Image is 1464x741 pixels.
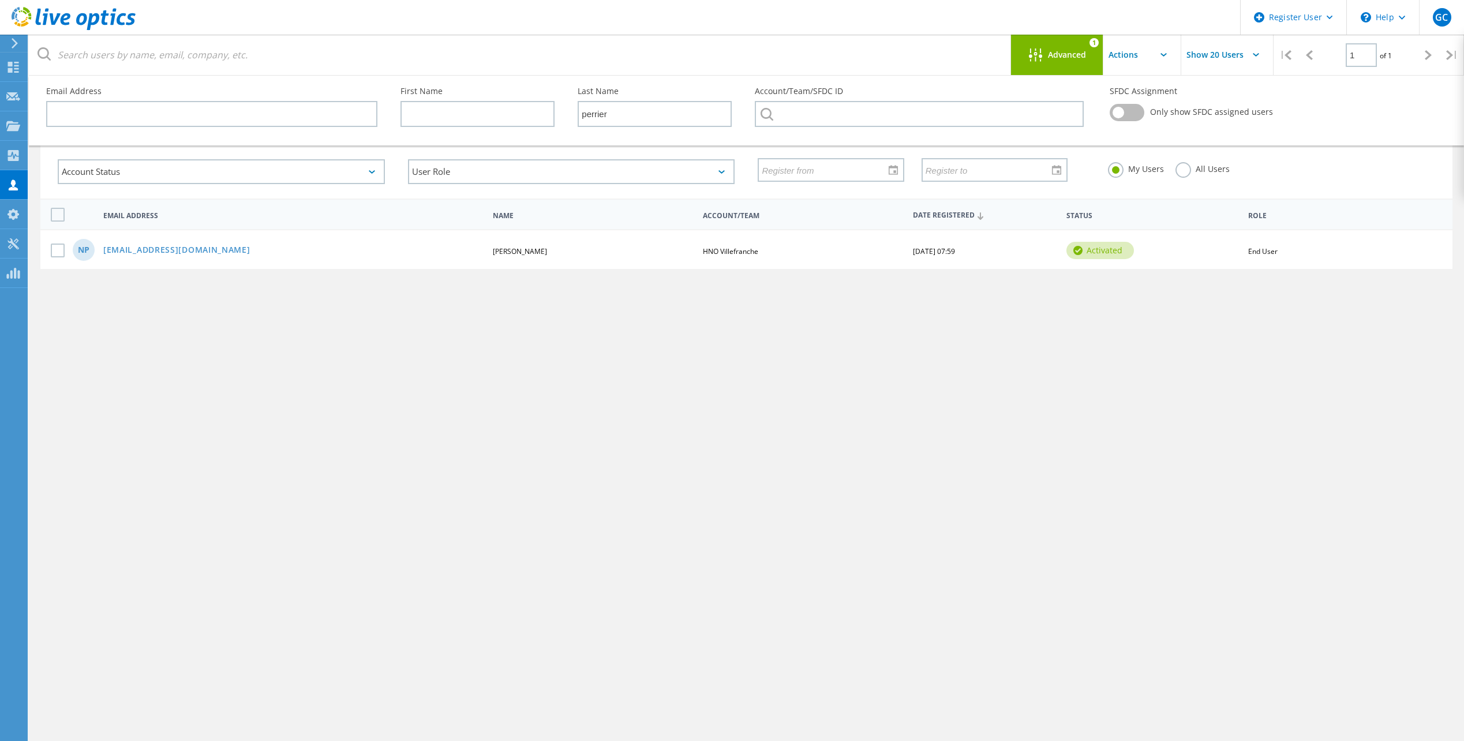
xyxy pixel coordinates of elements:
[923,159,1058,181] input: Register to
[1248,212,1435,219] span: Role
[78,246,89,254] span: NP
[1048,51,1086,59] span: Advanced
[1150,108,1273,116] span: Only show SFDC assigned users
[408,159,735,184] div: User Role
[46,87,377,95] label: Email Address
[759,159,894,181] input: Register from
[1361,12,1371,23] svg: \n
[58,159,385,184] div: Account Status
[913,246,955,256] span: [DATE] 07:59
[1440,35,1464,76] div: |
[1066,212,1238,219] span: Status
[1110,87,1441,95] label: SFDC Assignment
[12,24,136,32] a: Live Optics Dashboard
[29,35,1012,75] input: Search users by name, email, company, etc.
[103,212,483,219] span: Email Address
[493,246,547,256] span: [PERSON_NAME]
[400,87,555,95] label: First Name
[755,87,1086,95] label: Account/Team/SFDC ID
[103,246,250,256] a: [EMAIL_ADDRESS][DOMAIN_NAME]
[1435,13,1448,22] span: GC
[1274,35,1297,76] div: |
[1108,162,1164,173] label: My Users
[913,212,1057,219] span: Date Registered
[1175,162,1230,173] label: All Users
[703,212,903,219] span: Account/Team
[1248,246,1278,256] span: End User
[1380,51,1392,61] span: of 1
[703,246,758,256] span: HNO Villefranche
[1066,242,1134,259] div: activated
[578,87,732,95] label: Last Name
[493,212,693,219] span: Name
